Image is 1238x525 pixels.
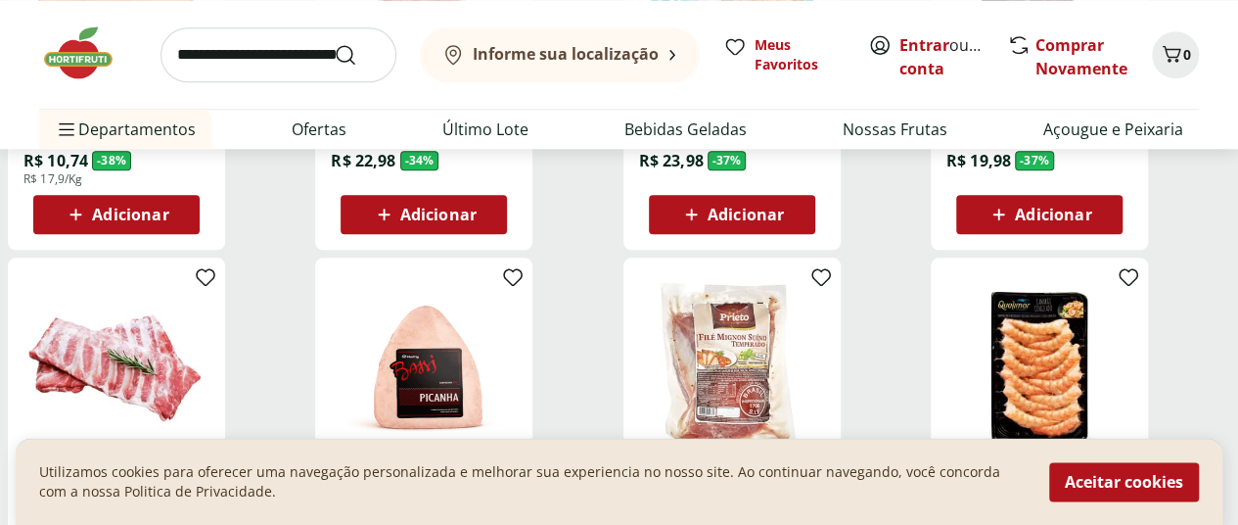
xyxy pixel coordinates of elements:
[1152,31,1199,78] button: Carrinho
[1043,118,1183,141] a: Açougue e Peixaria
[400,151,439,170] span: - 34 %
[334,43,381,67] button: Submit Search
[1015,207,1091,222] span: Adicionar
[420,27,700,82] button: Informe sua localização
[160,27,396,82] input: search
[331,150,395,171] span: R$ 22,98
[55,106,196,153] span: Departamentos
[23,150,88,171] span: R$ 10,74
[442,118,528,141] a: Último Lote
[649,195,815,234] button: Adicionar
[400,207,477,222] span: Adicionar
[723,35,845,74] a: Meus Favoritos
[708,151,747,170] span: - 37 %
[639,273,825,459] img: Filé Mignon Suíno Temperado Prieto Unidade
[956,195,1123,234] button: Adicionar
[1183,45,1191,64] span: 0
[755,35,845,74] span: Meus Favoritos
[292,118,346,141] a: Ofertas
[341,195,507,234] button: Adicionar
[23,273,209,459] img: Costela Suína Congelada
[92,151,131,170] span: - 38 %
[23,171,83,187] span: R$ 17,9/Kg
[39,24,137,82] img: Hortifruti
[39,462,1026,501] p: Utilizamos cookies para oferecer uma navegação personalizada e melhorar sua experiencia no nosso ...
[708,207,784,222] span: Adicionar
[946,150,1011,171] span: R$ 19,98
[331,273,517,459] img: Picanha Bassi Especial
[946,273,1132,459] img: Camarão Eviscerado Parcialmente Cozido Qualimar 250g
[1049,462,1199,501] button: Aceitar cookies
[624,118,747,141] a: Bebidas Geladas
[1015,151,1054,170] span: - 37 %
[33,195,200,234] button: Adicionar
[92,207,168,222] span: Adicionar
[899,33,986,80] span: ou
[899,34,1007,79] a: Criar conta
[473,43,659,65] b: Informe sua localização
[55,106,78,153] button: Menu
[843,118,947,141] a: Nossas Frutas
[1035,34,1127,79] a: Comprar Novamente
[639,150,704,171] span: R$ 23,98
[899,34,949,56] a: Entrar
